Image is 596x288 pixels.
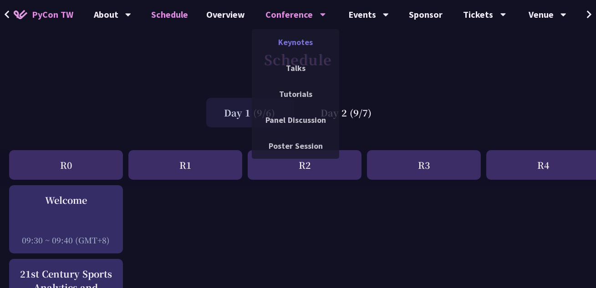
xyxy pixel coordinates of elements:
[14,193,118,207] div: Welcome
[303,98,390,127] div: Day 2 (9/7)
[9,150,123,180] div: R0
[32,8,73,21] span: PyCon TW
[252,109,339,131] a: Panel Discussion
[252,83,339,105] a: Tutorials
[252,135,339,157] a: Poster Session
[206,98,294,127] div: Day 1 (9/6)
[252,31,339,53] a: Keynotes
[367,150,481,180] div: R3
[252,57,339,79] a: Talks
[14,234,118,246] div: 09:30 ~ 09:40 (GMT+8)
[248,150,362,180] div: R2
[128,150,242,180] div: R1
[14,10,27,19] img: Home icon of PyCon TW 2025
[5,3,82,26] a: PyCon TW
